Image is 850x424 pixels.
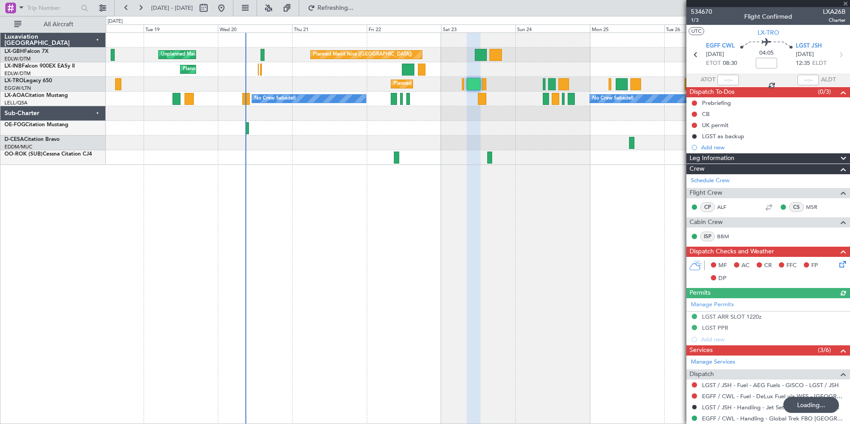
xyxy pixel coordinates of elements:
a: LGST / JSH - Fuel - AEG Fuels - GISCO - LGST / JSH [702,381,839,389]
span: OO-ROK (SUB) [4,152,43,157]
span: Cabin Crew [690,217,723,228]
span: MF [718,261,727,270]
span: D-CESA [4,137,24,142]
span: CR [764,261,772,270]
span: EGFF CWL [706,42,735,51]
div: Planned Maint Geneva (Cointrin) [183,63,256,76]
div: UK permit [702,121,729,129]
span: (3/6) [818,345,831,355]
div: Mon 25 [590,24,664,32]
span: DP [718,274,726,283]
div: Wed 20 [218,24,292,32]
div: [DATE] [108,18,123,25]
div: LGST as backup [702,132,744,140]
span: Refreshing... [317,5,354,11]
span: All Aircraft [23,21,94,28]
span: LX-INB [4,64,22,69]
span: [DATE] [796,50,814,59]
span: 04:05 [759,49,774,58]
span: AC [742,261,750,270]
a: LX-GBHFalcon 7X [4,49,48,54]
div: Fri 22 [367,24,441,32]
div: CP [700,202,715,212]
div: CB [702,110,710,118]
div: Loading... [783,397,839,413]
span: Dispatch To-Dos [690,87,734,97]
a: MSR [806,203,826,211]
span: 12:35 [796,59,810,68]
span: LXA26B [823,7,846,16]
div: Tue 26 [664,24,738,32]
div: Thu 21 [292,24,366,32]
span: [DATE] - [DATE] [151,4,193,12]
a: OE-FOGCitation Mustang [4,122,68,128]
a: BBM [717,232,737,240]
a: LX-AOACitation Mustang [4,93,68,98]
div: Planned Maint Nice ([GEOGRAPHIC_DATA]) [313,48,412,61]
a: LGST / JSH - Handling - Jet Set Services LGIR / HER [702,404,839,411]
span: ALDT [821,76,836,84]
div: Add new [701,144,846,151]
a: LELL/QSA [4,100,28,106]
span: 534670 [691,7,712,16]
span: FFC [786,261,797,270]
div: Planned Maint [GEOGRAPHIC_DATA] ([GEOGRAPHIC_DATA]) [393,77,533,91]
span: Services [690,345,713,356]
span: ETOT [706,59,721,68]
button: All Aircraft [10,17,96,32]
a: LX-TROLegacy 650 [4,78,52,84]
span: Crew [690,164,705,174]
span: ATOT [701,76,715,84]
a: LX-INBFalcon 900EX EASy II [4,64,75,69]
span: 1/3 [691,16,712,24]
div: No Crew Sabadell [254,92,296,105]
div: CS [789,202,804,212]
span: LX-AOA [4,93,25,98]
a: EGFF / CWL - Fuel - DeLux Fuel via WFS - [GEOGRAPHIC_DATA] / CWL [702,392,846,400]
a: EDDM/MUC [4,144,32,150]
span: Dispatch Checks and Weather [690,247,774,257]
span: ELDT [812,59,826,68]
span: 08:30 [723,59,737,68]
button: Refreshing... [304,1,357,15]
a: OO-ROK (SUB)Cessna Citation CJ4 [4,152,92,157]
div: Prebriefing [702,99,731,107]
div: Unplanned Maint [GEOGRAPHIC_DATA] ([GEOGRAPHIC_DATA]) [161,48,307,61]
span: FP [811,261,818,270]
a: EDLW/DTM [4,56,31,62]
a: EGGW/LTN [4,85,31,92]
span: LGST JSH [796,42,822,51]
span: (0/3) [818,87,831,96]
a: Schedule Crew [691,176,730,185]
a: Manage Services [691,358,735,367]
div: Mon 18 [69,24,143,32]
div: ISP [700,232,715,241]
a: D-CESACitation Bravo [4,137,60,142]
input: Trip Number [27,1,78,15]
span: Leg Information [690,153,734,164]
span: LX-TRO [758,28,779,37]
button: UTC [689,27,704,35]
div: Tue 19 [144,24,218,32]
span: Charter [823,16,846,24]
div: Sun 24 [515,24,589,32]
span: Dispatch [690,369,714,380]
span: LX-GBH [4,49,24,54]
a: ALF [717,203,737,211]
span: OE-FOG [4,122,25,128]
span: LX-TRO [4,78,24,84]
span: [DATE] [706,50,724,59]
div: Flight Confirmed [744,12,792,21]
a: EDLW/DTM [4,70,31,77]
a: EGFF / CWL - Handling - Global Trek FBO [GEOGRAPHIC_DATA] EGFF / CWL [702,415,846,422]
div: No Crew Sabadell [592,92,633,105]
div: Sat 23 [441,24,515,32]
span: Flight Crew [690,188,722,198]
